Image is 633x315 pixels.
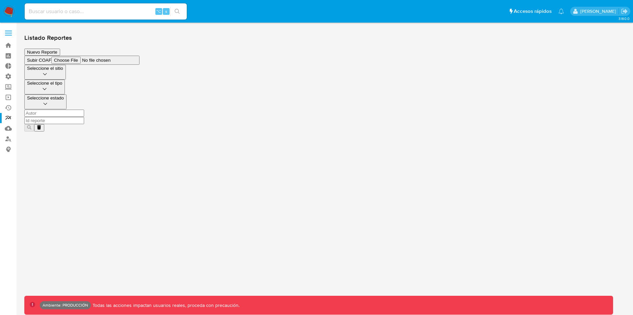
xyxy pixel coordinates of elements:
a: Notificaciones [558,8,564,14]
span: s [165,8,167,15]
button: search-icon [170,7,184,16]
span: ⌥ [156,8,161,15]
p: Todas las acciones impactan usuarios reales, proceda con precaución. [91,302,239,309]
p: luis.birchenz@mercadolibre.com [580,8,618,15]
input: Buscar usuario o caso... [25,7,187,16]
a: Salir [621,8,628,15]
span: Accesos rápidos [514,8,552,15]
p: Ambiente: PRODUCCIÓN [43,304,88,307]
